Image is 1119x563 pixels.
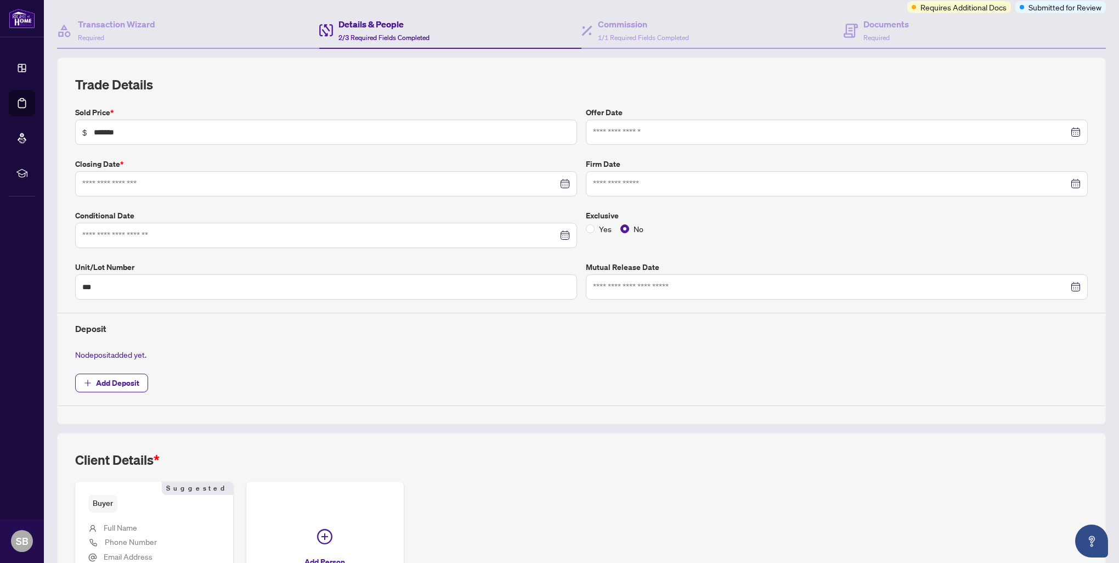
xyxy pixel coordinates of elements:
span: Yes [595,223,616,235]
label: Sold Price [75,106,577,119]
label: Offer Date [586,106,1088,119]
span: plus [84,379,92,387]
h4: Transaction Wizard [78,18,155,31]
label: Conditional Date [75,210,577,222]
label: Firm Date [586,158,1088,170]
img: logo [9,8,35,29]
span: SB [16,533,29,549]
span: Requires Additional Docs [920,1,1007,13]
span: Full Name [104,522,137,532]
label: Closing Date [75,158,577,170]
h2: Client Details [75,451,160,469]
span: 2/3 Required Fields Completed [338,33,429,42]
span: Required [78,33,104,42]
button: Open asap [1075,525,1108,558]
span: Add Deposit [96,374,139,392]
span: Buyer [88,495,117,512]
span: Suggested [162,482,233,495]
span: Submitted for Review [1028,1,1101,13]
h4: Details & People [338,18,429,31]
button: Add Deposit [75,374,148,392]
h4: Documents [863,18,909,31]
span: plus-circle [317,529,332,544]
span: Email Address [104,551,152,561]
label: Exclusive [586,210,1088,222]
label: Unit/Lot Number [75,261,577,273]
h4: Commission [598,18,689,31]
span: 1/1 Required Fields Completed [598,33,689,42]
h2: Trade Details [75,76,1088,93]
span: No deposit added yet. [75,350,146,359]
span: No [629,223,648,235]
span: $ [82,126,87,138]
label: Mutual Release Date [586,261,1088,273]
h4: Deposit [75,322,1088,335]
span: Required [863,33,890,42]
span: Phone Number [105,537,157,547]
